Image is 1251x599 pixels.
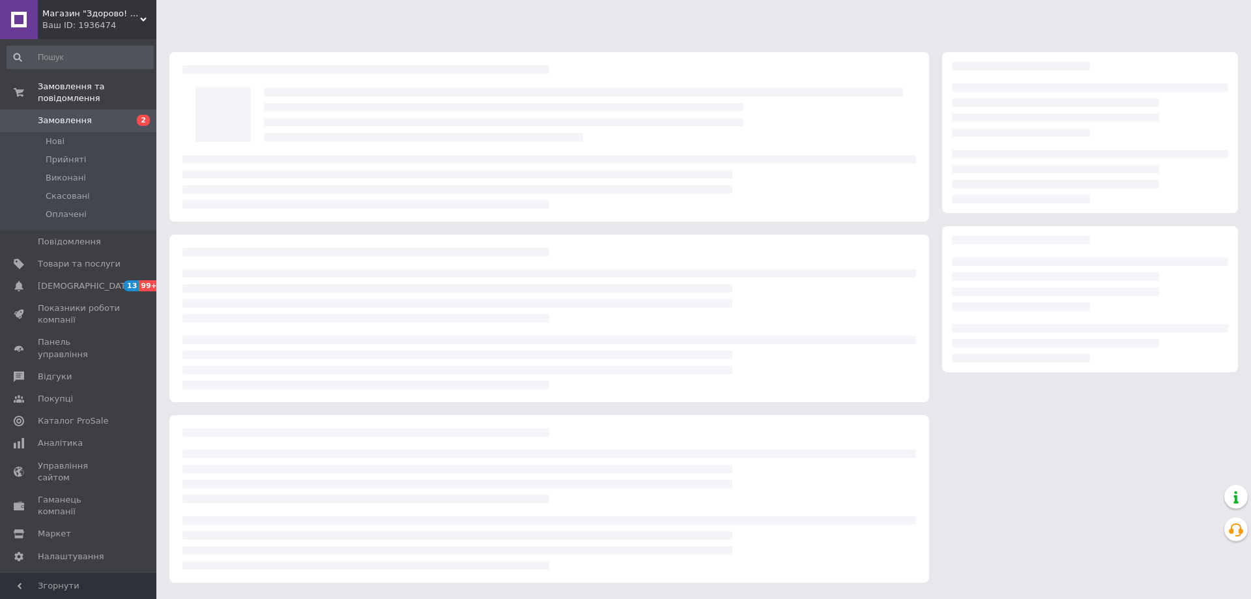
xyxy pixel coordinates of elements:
[38,280,134,292] span: [DEMOGRAPHIC_DATA]
[38,115,92,126] span: Замовлення
[38,437,83,449] span: Аналітика
[38,258,121,270] span: Товари та послуги
[42,8,140,20] span: Магазин "Здорово! Обирати натуральне"
[42,20,156,31] div: Ваш ID: 1936474
[38,371,72,383] span: Відгуки
[38,81,156,104] span: Замовлення та повідомлення
[46,209,87,220] span: Оплачені
[139,280,160,291] span: 99+
[46,154,86,166] span: Прийняті
[46,172,86,184] span: Виконані
[46,190,90,202] span: Скасовані
[38,415,108,427] span: Каталог ProSale
[38,551,104,562] span: Налаштування
[38,336,121,360] span: Панель управління
[124,280,139,291] span: 13
[38,393,73,405] span: Покупці
[38,528,71,540] span: Маркет
[38,460,121,484] span: Управління сайтом
[38,236,101,248] span: Повідомлення
[46,136,65,147] span: Нові
[38,494,121,518] span: Гаманець компанії
[137,115,150,126] span: 2
[7,46,154,69] input: Пошук
[38,302,121,326] span: Показники роботи компанії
